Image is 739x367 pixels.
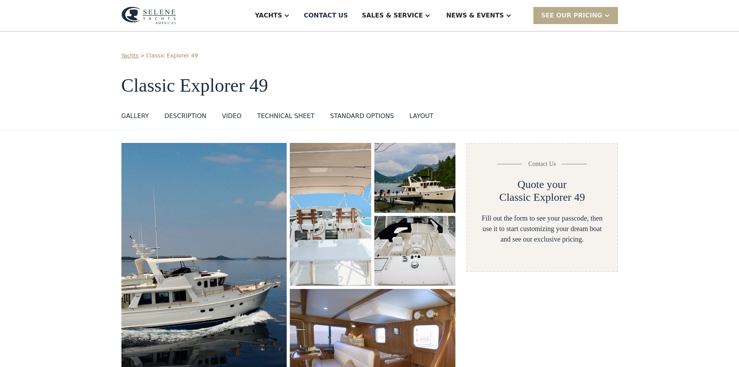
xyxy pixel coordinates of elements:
[304,11,348,20] div: Contact US
[330,111,394,124] a: standard options
[121,52,139,60] a: Yachts
[362,11,423,20] div: Sales & Service
[446,11,504,20] div: News & EVENTS
[330,111,394,121] div: standard options
[517,178,567,191] h2: Quote your
[222,111,242,121] div: VIDEO
[164,111,206,124] a: DESCRIPTION
[121,111,149,121] div: GALLERY
[164,111,206,121] div: DESCRIPTION
[257,111,315,121] div: Technical sheet
[146,52,198,60] a: Classic Explorer 49
[222,111,242,124] a: VIDEO
[121,75,618,96] h1: Classic Explorer 49
[409,111,433,124] a: layout
[528,159,556,169] div: Contact Us
[257,111,315,124] a: Technical sheet
[374,143,456,213] img: 50 foot motor yacht
[121,7,176,24] img: logo
[121,111,149,124] a: GALLERY
[374,216,456,286] img: 50 foot motor yacht
[409,111,433,121] div: layout
[499,191,585,204] h2: Classic Explorer 49
[541,11,602,20] div: SEE Our Pricing
[255,11,282,20] div: Yachts
[140,52,145,60] div: >
[479,213,604,245] div: Fill out the form to see your passcode, then use it to start customizing your dream boat and see ...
